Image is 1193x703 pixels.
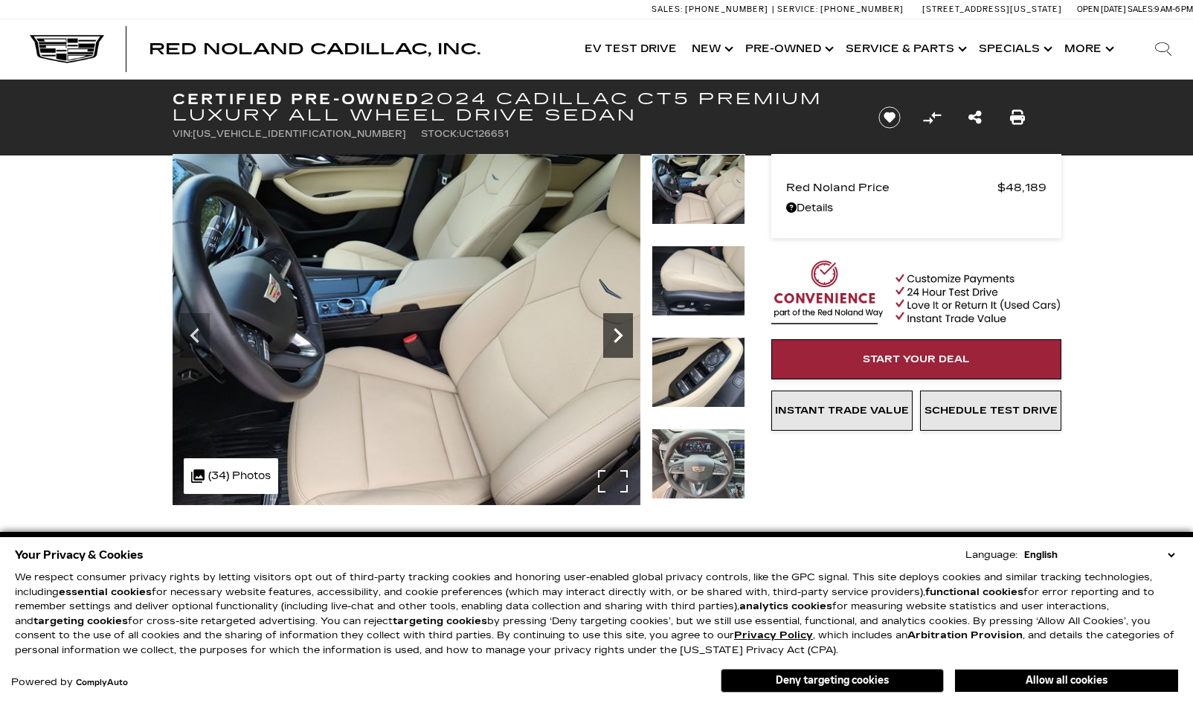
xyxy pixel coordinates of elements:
[873,106,906,129] button: Save vehicle
[652,428,745,499] img: Certified Used 2024 Crystal White Tricoat Cadillac Premium Luxury image 19
[149,40,480,58] span: Red Noland Cadillac, Inc.
[459,129,509,139] span: UC126651
[1154,4,1193,14] span: 9 AM-6 PM
[922,4,1062,14] a: [STREET_ADDRESS][US_STATE]
[965,550,1017,560] div: Language:
[838,19,971,79] a: Service & Parts
[1020,548,1178,562] select: Language Select
[1010,107,1025,128] a: Print this Certified Pre-Owned 2024 Cadillac CT5 Premium Luxury All Wheel Drive Sedan
[30,35,104,63] img: Cadillac Dark Logo with Cadillac White Text
[15,571,1178,658] p: We respect consumer privacy rights by letting visitors opt out of third-party tracking cookies an...
[603,313,633,358] div: Next
[652,154,745,225] img: Certified Used 2024 Crystal White Tricoat Cadillac Premium Luxury image 16
[685,4,768,14] span: [PHONE_NUMBER]
[734,629,813,641] u: Privacy Policy
[925,405,1058,417] span: Schedule Test Drive
[1128,4,1154,14] span: Sales:
[739,600,832,612] strong: analytics cookies
[577,19,684,79] a: EV Test Drive
[738,19,838,79] a: Pre-Owned
[173,129,193,139] span: VIN:
[777,4,818,14] span: Service:
[1133,19,1193,79] div: Search
[173,91,853,123] h1: 2024 Cadillac CT5 Premium Luxury All Wheel Drive Sedan
[771,391,913,431] a: Instant Trade Value
[59,586,152,598] strong: essential cookies
[1057,19,1119,79] button: More
[721,669,944,693] button: Deny targeting cookies
[684,19,738,79] a: New
[421,129,459,139] span: Stock:
[820,4,904,14] span: [PHONE_NUMBER]
[920,391,1061,431] a: Schedule Test Drive
[907,629,1023,641] strong: Arbitration Provision
[180,313,210,358] div: Previous
[955,670,1178,692] button: Allow all cookies
[652,245,745,316] img: Certified Used 2024 Crystal White Tricoat Cadillac Premium Luxury image 17
[921,106,943,129] button: Compare Vehicle
[193,129,406,139] span: [US_VEHICLE_IDENTIFICATION_NUMBER]
[771,339,1061,379] a: Start Your Deal
[772,5,907,13] a: Service: [PHONE_NUMBER]
[786,177,997,198] span: Red Noland Price
[184,458,278,494] div: (34) Photos
[786,177,1046,198] a: Red Noland Price $48,189
[652,5,772,13] a: Sales: [PHONE_NUMBER]
[652,337,745,408] img: Certified Used 2024 Crystal White Tricoat Cadillac Premium Luxury image 18
[15,545,144,565] span: Your Privacy & Cookies
[775,405,909,417] span: Instant Trade Value
[997,177,1046,198] span: $48,189
[971,19,1057,79] a: Specials
[1077,4,1126,14] span: Open [DATE]
[149,42,480,57] a: Red Noland Cadillac, Inc.
[925,586,1023,598] strong: functional cookies
[968,107,982,128] a: Share this Certified Pre-Owned 2024 Cadillac CT5 Premium Luxury All Wheel Drive Sedan
[173,154,640,505] img: Certified Used 2024 Crystal White Tricoat Cadillac Premium Luxury image 16
[786,198,1046,219] a: Details
[393,615,487,627] strong: targeting cookies
[173,90,420,108] strong: Certified Pre-Owned
[652,4,683,14] span: Sales:
[863,353,970,365] span: Start Your Deal
[11,678,128,687] div: Powered by
[33,615,128,627] strong: targeting cookies
[76,678,128,687] a: ComplyAuto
